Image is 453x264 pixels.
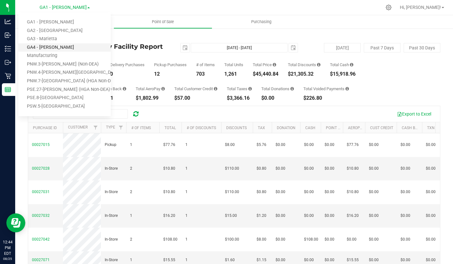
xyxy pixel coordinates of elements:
[243,19,280,25] span: Purchasing
[426,189,436,195] span: $0.00
[15,15,114,28] a: Inventory
[130,236,132,242] span: 2
[163,166,175,172] span: $10.80
[163,236,177,242] span: $108.00
[304,142,314,148] span: $0.00
[225,142,235,148] span: $8.00
[257,189,266,195] span: $0.80
[130,257,132,263] span: 1
[130,189,132,195] span: 2
[18,18,111,27] a: GA1 - [PERSON_NAME]
[227,87,252,91] div: Total Taxes
[196,72,215,77] div: 703
[185,213,188,219] span: 1
[258,126,265,130] a: Tax
[32,190,50,194] span: 00027031
[18,85,111,94] a: PSE.27-[PERSON_NAME] (HGA Non-DEA)
[185,257,188,263] span: 1
[347,213,359,219] span: $16.20
[427,126,444,130] a: Txn Fees
[276,257,285,263] span: $0.00
[5,32,11,38] inline-svg: Inbound
[18,35,111,43] a: GA3 - Marietta
[18,60,111,69] a: PNW.3-[PERSON_NAME] (Non-DEA)
[130,142,132,148] span: 1
[18,43,111,52] a: GA4 - [PERSON_NAME]
[347,189,359,195] span: $10.80
[68,125,88,129] a: Customer
[347,236,357,242] span: $0.00
[32,258,50,262] span: 00027071
[369,257,379,263] span: $0.00
[326,126,371,130] a: Point of Banking (POB)
[257,213,266,219] span: $1.20
[225,166,239,172] span: $110.00
[325,257,334,263] span: $0.00
[304,166,314,172] span: $0.00
[32,166,50,171] span: 00027028
[400,5,441,10] span: Hi, [PERSON_NAME]!
[32,237,50,242] span: 00027042
[288,63,320,67] div: Total Discounts
[253,72,278,77] div: $45,440.84
[325,166,334,172] span: $0.00
[212,15,311,28] a: Purchasing
[289,43,298,52] span: select
[369,213,379,219] span: $0.00
[347,142,359,148] span: $77.76
[224,63,243,67] div: Total Units
[196,63,215,67] div: # of Items
[325,213,334,219] span: $0.00
[3,239,12,256] p: 12:44 PM EDT
[163,142,175,148] span: $77.76
[154,72,187,77] div: 12
[123,87,126,91] i: Sum of the cash-back amounts from rounded-up electronic payments for all purchases in the date ra...
[225,236,239,242] span: $100.00
[257,236,266,242] span: $8.00
[225,257,235,263] span: $1.60
[136,87,165,91] div: Total AeroPay
[116,122,126,133] a: Filter
[164,126,176,130] a: Total
[214,87,217,91] i: Sum of the successful, non-voided payments using account credit for all purchases in the date range.
[400,142,410,148] span: $0.00
[400,189,410,195] span: $0.00
[143,19,183,25] span: Point of Sale
[174,96,217,101] div: $57.00
[261,87,294,91] div: Total Donations
[130,166,132,172] span: 2
[426,213,436,219] span: $0.00
[276,236,285,242] span: $0.00
[325,189,334,195] span: $0.00
[131,126,151,130] a: # of Items
[277,126,295,130] a: Donation
[105,257,118,263] span: In-Store
[40,5,87,10] span: GA1 - [PERSON_NAME]
[273,63,276,67] i: Sum of the total prices of all purchases in the date range.
[185,142,188,148] span: 1
[369,189,379,195] span: $0.00
[305,126,315,130] a: Cash
[325,236,334,242] span: $0.00
[370,126,393,130] a: Cust Credit
[304,257,314,263] span: $0.00
[288,72,320,77] div: $21,305.32
[276,142,285,148] span: $0.00
[400,213,410,219] span: $0.00
[225,189,239,195] span: $110.00
[426,236,436,242] span: $0.00
[3,256,12,261] p: 08/25
[5,86,11,93] inline-svg: Reports
[257,166,266,172] span: $0.80
[324,43,361,53] button: [DATE]
[347,166,359,172] span: $10.80
[105,142,116,148] span: Pickup
[187,126,216,130] a: # of Discounts
[345,87,349,91] i: Sum of all voided payment transaction amounts, excluding tips and transaction fees, for all purch...
[163,257,175,263] span: $15.55
[163,213,175,219] span: $16.20
[330,63,356,67] div: Total Cash
[400,257,410,263] span: $0.00
[393,109,435,119] button: Export to Excel
[369,236,379,242] span: $0.00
